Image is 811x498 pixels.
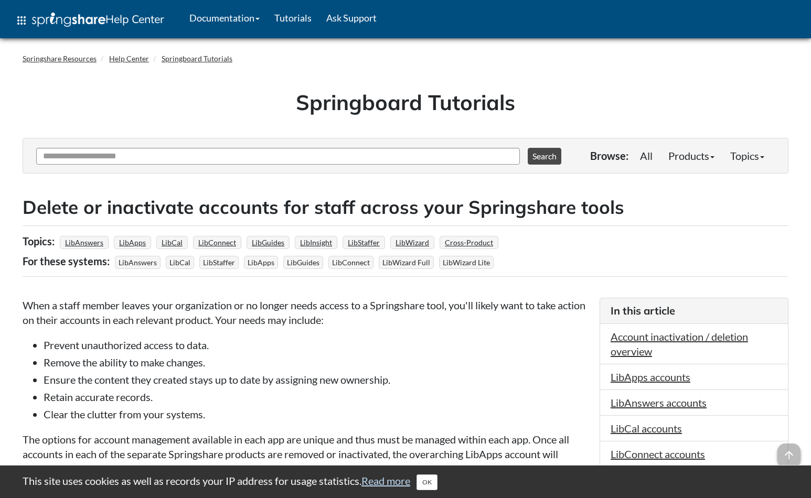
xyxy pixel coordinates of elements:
[44,355,589,370] li: Remove the ability to make changes.
[23,251,112,271] div: For these systems:
[44,338,589,352] li: Prevent unauthorized access to data.
[166,256,194,269] span: LibCal
[328,256,374,269] span: LibConnect
[109,54,149,63] a: Help Center
[394,235,431,250] a: LibWizard
[32,13,105,27] img: Springshare
[162,54,232,63] a: Springboard Tutorials
[44,407,589,421] li: Clear the clutter from your systems.
[611,422,682,435] a: LibCal accounts
[590,148,628,163] p: Browse:
[632,145,660,166] a: All
[23,194,788,220] h2: Delete or inactivate accounts for staff across your Springshare tools
[23,432,589,491] p: The options for account management available in each app are unique and thus must be managed with...
[118,235,147,250] a: LibApps
[15,14,28,27] span: apps
[267,5,319,31] a: Tutorials
[30,88,781,117] h1: Springboard Tutorials
[611,371,690,383] a: LibApps accounts
[8,5,172,36] a: apps Help Center
[319,5,384,31] a: Ask Support
[44,389,589,404] li: Retain accurate records.
[105,12,164,26] span: Help Center
[199,256,239,269] span: LibStaffer
[23,231,57,251] div: Topics:
[777,445,801,457] a: arrow_upward
[611,396,707,409] a: LibAnswers accounts
[417,474,437,490] button: Close
[197,235,238,250] a: LibConnect
[528,148,561,165] button: Search
[44,372,589,387] li: Ensure the content they created stays up to date by assigning new ownership.
[611,330,748,358] a: Account inactivation / deletion overview
[439,256,494,269] span: LibWizard Lite
[722,145,772,166] a: Topics
[12,473,799,490] div: This site uses cookies as well as records your IP address for usage statistics.
[611,448,705,460] a: LibConnect accounts
[611,304,777,318] h3: In this article
[115,256,161,269] span: LibAnswers
[23,298,589,327] p: When a staff member leaves your organization or no longer needs access to a Springshare tool, you...
[283,256,323,269] span: LibGuides
[777,443,801,467] span: arrow_upward
[160,235,184,250] a: LibCal
[182,5,267,31] a: Documentation
[660,145,722,166] a: Products
[23,54,97,63] a: Springshare Resources
[443,235,495,250] a: Cross-Product
[63,235,105,250] a: LibAnswers
[298,235,334,250] a: LibInsight
[346,235,381,250] a: LibStaffer
[244,256,278,269] span: LibApps
[379,256,434,269] span: LibWizard Full
[250,235,286,250] a: LibGuides
[361,474,410,487] a: Read more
